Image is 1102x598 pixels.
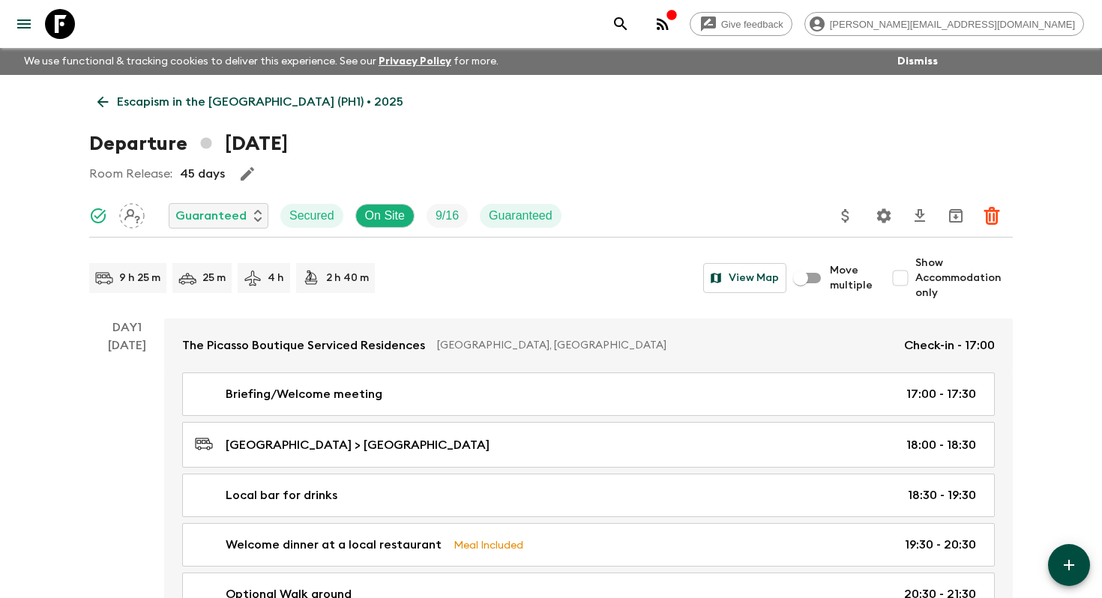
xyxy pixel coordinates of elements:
[905,201,935,231] button: Download CSV
[226,436,490,454] p: [GEOGRAPHIC_DATA] > [GEOGRAPHIC_DATA]
[202,271,226,286] p: 25 m
[804,12,1084,36] div: [PERSON_NAME][EMAIL_ADDRESS][DOMAIN_NAME]
[831,201,861,231] button: Update Price, Early Bird Discount and Costs
[822,19,1083,30] span: [PERSON_NAME][EMAIL_ADDRESS][DOMAIN_NAME]
[89,87,412,117] a: Escapism in the [GEOGRAPHIC_DATA] (PH1) • 2025
[182,523,995,567] a: Welcome dinner at a local restaurantMeal Included19:30 - 20:30
[182,422,995,468] a: [GEOGRAPHIC_DATA] > [GEOGRAPHIC_DATA]18:00 - 18:30
[915,256,1013,300] span: Show Accommodation only
[355,204,415,228] div: On Site
[830,263,873,293] span: Move multiple
[180,165,225,183] p: 45 days
[941,201,971,231] button: Archive (Completed, Cancelled or Unsynced Departures only)
[226,385,382,403] p: Briefing/Welcome meeting
[89,165,172,183] p: Room Release:
[906,385,976,403] p: 17:00 - 17:30
[427,204,468,228] div: Trip Fill
[379,56,451,67] a: Privacy Policy
[606,9,636,39] button: search adventures
[894,51,942,72] button: Dismiss
[89,318,164,336] p: Day 1
[268,271,284,286] p: 4 h
[9,9,39,39] button: menu
[280,204,343,228] div: Secured
[226,536,442,554] p: Welcome dinner at a local restaurant
[977,201,1007,231] button: Delete
[289,207,334,225] p: Secured
[117,93,403,111] p: Escapism in the [GEOGRAPHIC_DATA] (PH1) • 2025
[904,336,995,354] p: Check-in - 17:00
[18,48,505,75] p: We use functional & tracking cookies to deliver this experience. See our for more.
[182,336,425,354] p: The Picasso Boutique Serviced Residences
[454,537,523,553] p: Meal Included
[182,474,995,517] a: Local bar for drinks18:30 - 19:30
[326,271,369,286] p: 2 h 40 m
[175,207,247,225] p: Guaranteed
[713,19,792,30] span: Give feedback
[89,129,288,159] h1: Departure [DATE]
[89,207,107,225] svg: Synced Successfully
[182,372,995,416] a: Briefing/Welcome meeting17:00 - 17:30
[905,536,976,554] p: 19:30 - 20:30
[908,486,976,504] p: 18:30 - 19:30
[437,338,892,353] p: [GEOGRAPHIC_DATA], [GEOGRAPHIC_DATA]
[119,208,145,220] span: Assign pack leader
[869,201,899,231] button: Settings
[489,207,552,225] p: Guaranteed
[906,436,976,454] p: 18:00 - 18:30
[690,12,792,36] a: Give feedback
[365,207,405,225] p: On Site
[164,318,1013,372] a: The Picasso Boutique Serviced Residences[GEOGRAPHIC_DATA], [GEOGRAPHIC_DATA]Check-in - 17:00
[436,207,459,225] p: 9 / 16
[703,263,786,293] button: View Map
[226,486,337,504] p: Local bar for drinks
[119,271,160,286] p: 9 h 25 m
